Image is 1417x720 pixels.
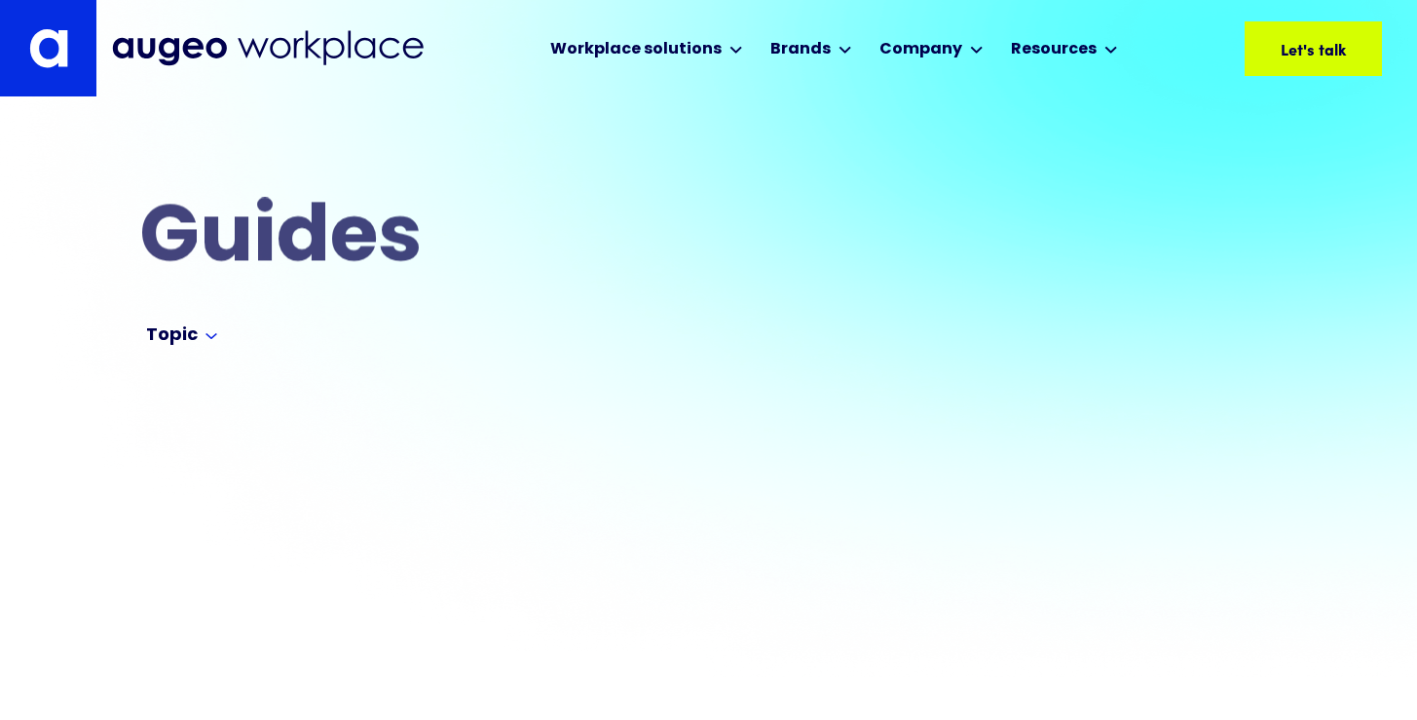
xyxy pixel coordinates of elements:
[205,333,217,340] img: Arrow symbol in bright blue pointing down to indicate an expanded section.
[879,38,962,61] div: Company
[550,38,722,61] div: Workplace solutions
[139,201,809,280] h2: Guides
[1245,21,1382,76] a: Let's talk
[770,38,831,61] div: Brands
[146,324,198,348] div: Topic
[112,30,424,66] img: Augeo Workplace business unit full logo in mignight blue.
[1011,38,1097,61] div: Resources
[29,28,68,68] img: Augeo's "a" monogram decorative logo in white.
